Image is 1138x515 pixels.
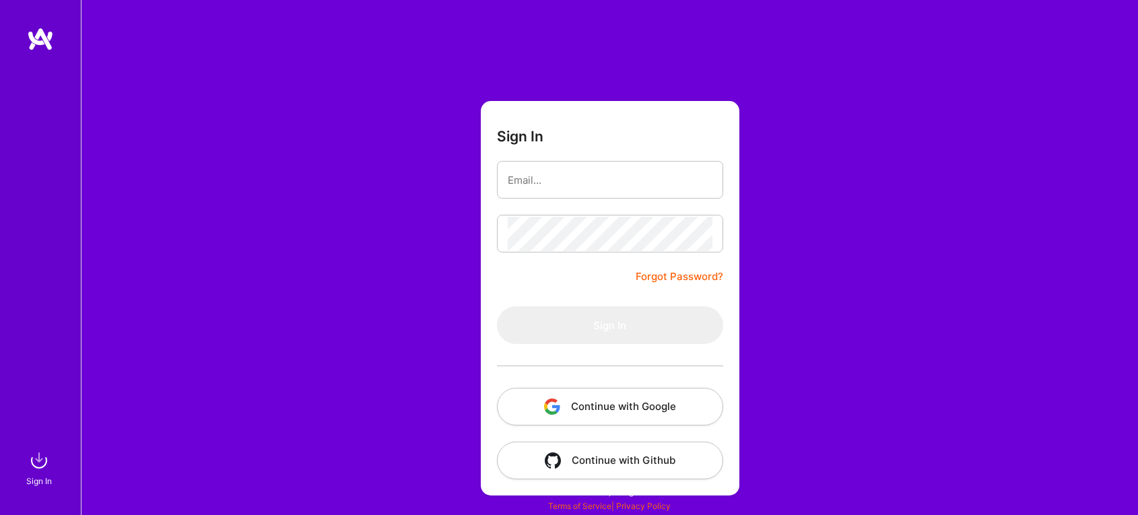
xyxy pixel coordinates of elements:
[548,501,671,511] span: |
[26,447,53,474] img: sign in
[548,501,611,511] a: Terms of Service
[28,447,53,488] a: sign inSign In
[616,501,671,511] a: Privacy Policy
[545,452,561,469] img: icon
[544,399,560,415] img: icon
[81,475,1138,508] div: © 2025 ATeams Inc., All rights reserved.
[636,269,723,285] a: Forgot Password?
[497,388,723,425] button: Continue with Google
[497,442,723,479] button: Continue with Github
[508,163,712,197] input: Email...
[27,27,54,51] img: logo
[497,306,723,344] button: Sign In
[497,128,543,145] h3: Sign In
[26,474,52,488] div: Sign In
